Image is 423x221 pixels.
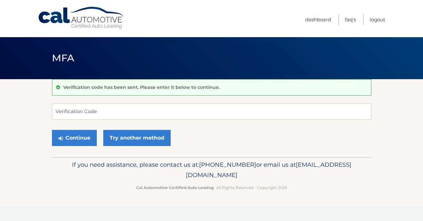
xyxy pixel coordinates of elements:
[52,103,371,120] input: Verification Code
[370,14,385,25] a: Logout
[52,130,97,146] button: Continue
[52,52,75,64] span: MFA
[56,160,367,180] p: If you need assistance, please contact us at: or email us at
[63,84,220,90] p: Verification code has been sent. Please enter it below to continue.
[56,184,367,191] p: - All Rights Reserved - Copyright 2025
[103,130,171,146] a: Try another method
[305,14,331,25] a: Dashboard
[199,161,256,168] span: [PHONE_NUMBER]
[345,14,356,25] a: FAQ's
[136,185,214,190] strong: Cal Automotive Certified Auto Leasing
[186,161,351,179] span: [EMAIL_ADDRESS][DOMAIN_NAME]
[38,6,125,29] a: Cal Automotive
